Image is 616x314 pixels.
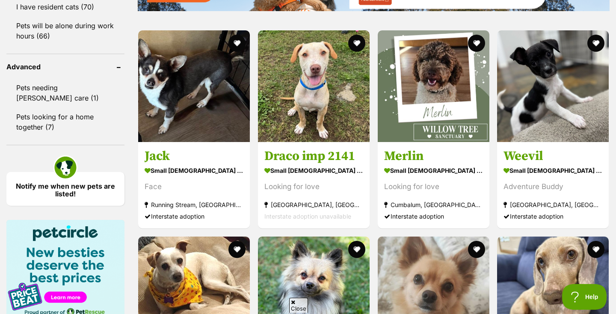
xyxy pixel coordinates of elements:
button: favourite [468,35,485,52]
button: favourite [348,241,365,258]
img: Weevil - Jack Russell Terrier Dog [497,30,609,142]
div: Looking for love [384,181,483,193]
a: Pets looking for a home together (7) [6,108,124,136]
h3: Weevil [503,148,602,164]
strong: small [DEMOGRAPHIC_DATA] Dog [384,164,483,177]
a: Pets will be alone during work hours (66) [6,17,124,45]
a: Merlin small [DEMOGRAPHIC_DATA] Dog Looking for love Cumbalum, [GEOGRAPHIC_DATA] Interstate adoption [378,142,489,228]
a: Weevil small [DEMOGRAPHIC_DATA] Dog Adventure Buddy [GEOGRAPHIC_DATA], [GEOGRAPHIC_DATA] Intersta... [497,142,609,228]
strong: small [DEMOGRAPHIC_DATA] Dog [145,164,243,177]
h3: Merlin [384,148,483,164]
div: Interstate adoption [503,210,602,222]
div: Looking for love [264,181,363,193]
button: favourite [587,35,604,52]
h3: Draco imp 2141 [264,148,363,164]
span: Interstate adoption unavailable [264,213,351,220]
button: favourite [228,241,246,258]
button: favourite [348,35,365,52]
img: Merlin - Poodle Dog [378,30,489,142]
div: Face [145,181,243,193]
button: favourite [228,35,246,52]
div: Adventure Buddy [503,181,602,193]
a: Pets needing [PERSON_NAME] care (1) [6,79,124,107]
strong: [GEOGRAPHIC_DATA], [GEOGRAPHIC_DATA] [264,199,363,210]
h3: Jack [145,148,243,164]
strong: [GEOGRAPHIC_DATA], [GEOGRAPHIC_DATA] [503,199,602,210]
strong: small [DEMOGRAPHIC_DATA] Dog [503,164,602,177]
strong: Cumbalum, [GEOGRAPHIC_DATA] [384,199,483,210]
a: Jack small [DEMOGRAPHIC_DATA] Dog Face Running Stream, [GEOGRAPHIC_DATA] Interstate adoption [138,142,250,228]
div: Interstate adoption [145,210,243,222]
a: Notify me when new pets are listed! [6,172,124,206]
button: favourite [468,241,485,258]
div: Interstate adoption [384,210,483,222]
img: Jack - Chihuahua Dog [138,30,250,142]
iframe: Help Scout Beacon - Open [562,284,607,310]
span: Close [289,298,308,313]
img: Draco imp 2141 - American Staffordshire Terrier Dog [258,30,370,142]
header: Advanced [6,63,124,71]
strong: Running Stream, [GEOGRAPHIC_DATA] [145,199,243,210]
a: Draco imp 2141 small [DEMOGRAPHIC_DATA] Dog Looking for love [GEOGRAPHIC_DATA], [GEOGRAPHIC_DATA]... [258,142,370,228]
strong: small [DEMOGRAPHIC_DATA] Dog [264,164,363,177]
button: favourite [587,241,604,258]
